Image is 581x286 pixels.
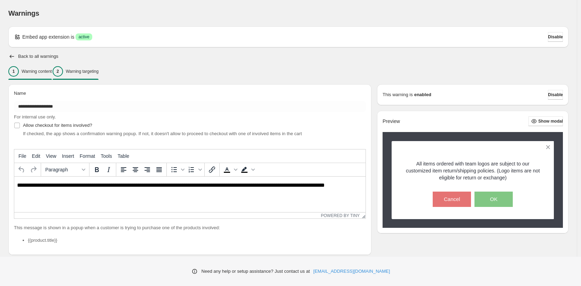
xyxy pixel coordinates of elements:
[80,153,95,159] span: Format
[62,153,74,159] span: Insert
[66,69,99,74] p: Warning targeting
[129,164,141,176] button: Align center
[141,164,153,176] button: Align right
[91,164,103,176] button: Bold
[221,164,238,176] div: Text color
[153,164,165,176] button: Justify
[321,213,360,218] a: Powered by Tiny
[313,268,390,275] a: [EMAIL_ADDRESS][DOMAIN_NAME]
[32,153,40,159] span: Edit
[548,32,563,42] button: Disable
[14,224,366,231] p: This message is shown in a popup when a customer is trying to purchase one of the products involved:
[23,123,92,128] span: Allow checkout for items involved?
[53,64,99,79] button: 2Warning targeting
[16,164,28,176] button: Undo
[414,91,431,98] strong: enabled
[45,167,79,172] span: Paragraph
[8,64,52,79] button: 1Warning content
[548,90,563,100] button: Disable
[23,131,302,136] span: If checked, the app shows a confirmation warning popup. If not, it doesn't allow to proceed to ch...
[360,212,366,218] div: Resize
[168,164,186,176] div: Bullet list
[28,237,366,244] li: {{product.title}}
[14,91,26,96] span: Name
[8,9,39,17] span: Warnings
[383,118,400,124] h2: Preview
[42,164,88,176] button: Formats
[528,116,563,126] button: Show modal
[18,153,26,159] span: File
[53,66,63,77] div: 2
[238,164,256,176] div: Background color
[538,118,563,124] span: Show modal
[206,164,218,176] button: Insert/edit link
[118,153,129,159] span: Table
[186,164,203,176] div: Numbered list
[14,177,366,212] iframe: Rich Text Area
[103,164,115,176] button: Italic
[548,92,563,98] span: Disable
[14,114,56,119] span: For internal use only.
[78,34,89,40] span: active
[474,192,513,207] button: OK
[22,33,74,40] p: Embed app extension is
[383,91,413,98] p: This warning is
[118,164,129,176] button: Align left
[28,164,39,176] button: Redo
[18,54,58,59] h2: Back to all warnings
[404,160,542,181] p: All items ordered with team logos are subject to our customized item return/shipping policies. (L...
[22,69,52,74] p: Warning content
[433,192,471,207] button: Cancel
[548,34,563,40] span: Disable
[8,66,19,77] div: 1
[46,153,56,159] span: View
[101,153,112,159] span: Tools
